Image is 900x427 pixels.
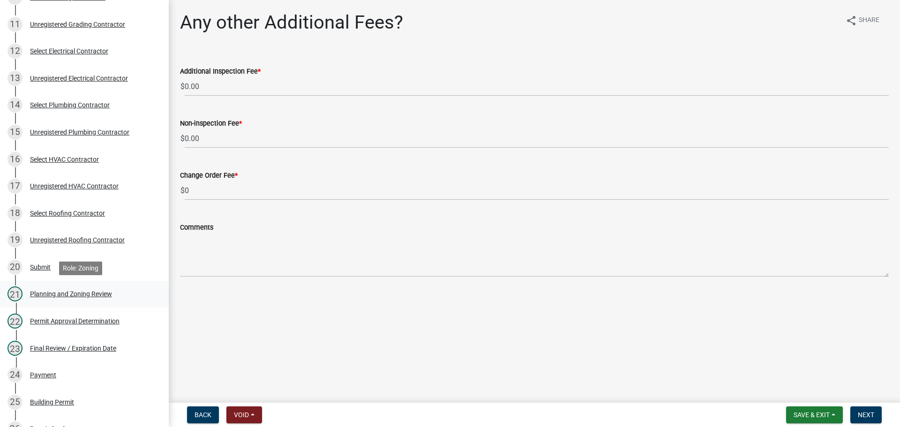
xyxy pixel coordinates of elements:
div: 15 [7,125,22,140]
button: Void [226,406,262,423]
div: 14 [7,97,22,112]
div: 22 [7,314,22,329]
div: Unregistered Grading Contractor [30,21,125,28]
div: 12 [7,44,22,59]
div: Select Roofing Contractor [30,210,105,217]
div: 16 [7,152,22,167]
div: 25 [7,395,22,410]
div: Final Review / Expiration Date [30,345,116,352]
div: Select Electrical Contractor [30,48,108,54]
div: 24 [7,367,22,382]
span: $ [180,77,185,96]
div: 19 [7,232,22,247]
div: 11 [7,17,22,32]
label: Change Order Fee [180,172,238,179]
div: Select HVAC Contractor [30,156,99,163]
div: 18 [7,206,22,221]
div: Permit Approval Determination [30,318,120,324]
div: 23 [7,341,22,356]
div: Unregistered Plumbing Contractor [30,129,129,135]
div: Unregistered Electrical Contractor [30,75,128,82]
div: 13 [7,71,22,86]
div: Unregistered HVAC Contractor [30,183,119,189]
div: 20 [7,260,22,275]
span: Next [858,411,874,419]
div: Unregistered Roofing Contractor [30,237,125,243]
label: Additional Inspection Fee [180,68,261,75]
span: Void [234,411,249,419]
span: Share [859,15,879,26]
span: $ [180,181,185,200]
button: Back [187,406,219,423]
div: 21 [7,286,22,301]
div: Building Permit [30,399,74,405]
div: Submit [30,264,51,270]
h1: Any other Additional Fees? [180,11,403,34]
button: Next [850,406,882,423]
div: Select Plumbing Contractor [30,102,110,108]
i: share [846,15,857,26]
div: Role: Zoning [59,262,102,275]
div: Planning and Zoning Review [30,291,112,297]
button: shareShare [838,11,887,30]
div: 17 [7,179,22,194]
span: Save & Exit [794,411,830,419]
button: Save & Exit [786,406,843,423]
span: Back [195,411,211,419]
label: Non-inspection Fee [180,120,242,127]
label: Comments [180,225,213,231]
span: $ [180,129,185,148]
div: Payment [30,372,56,378]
